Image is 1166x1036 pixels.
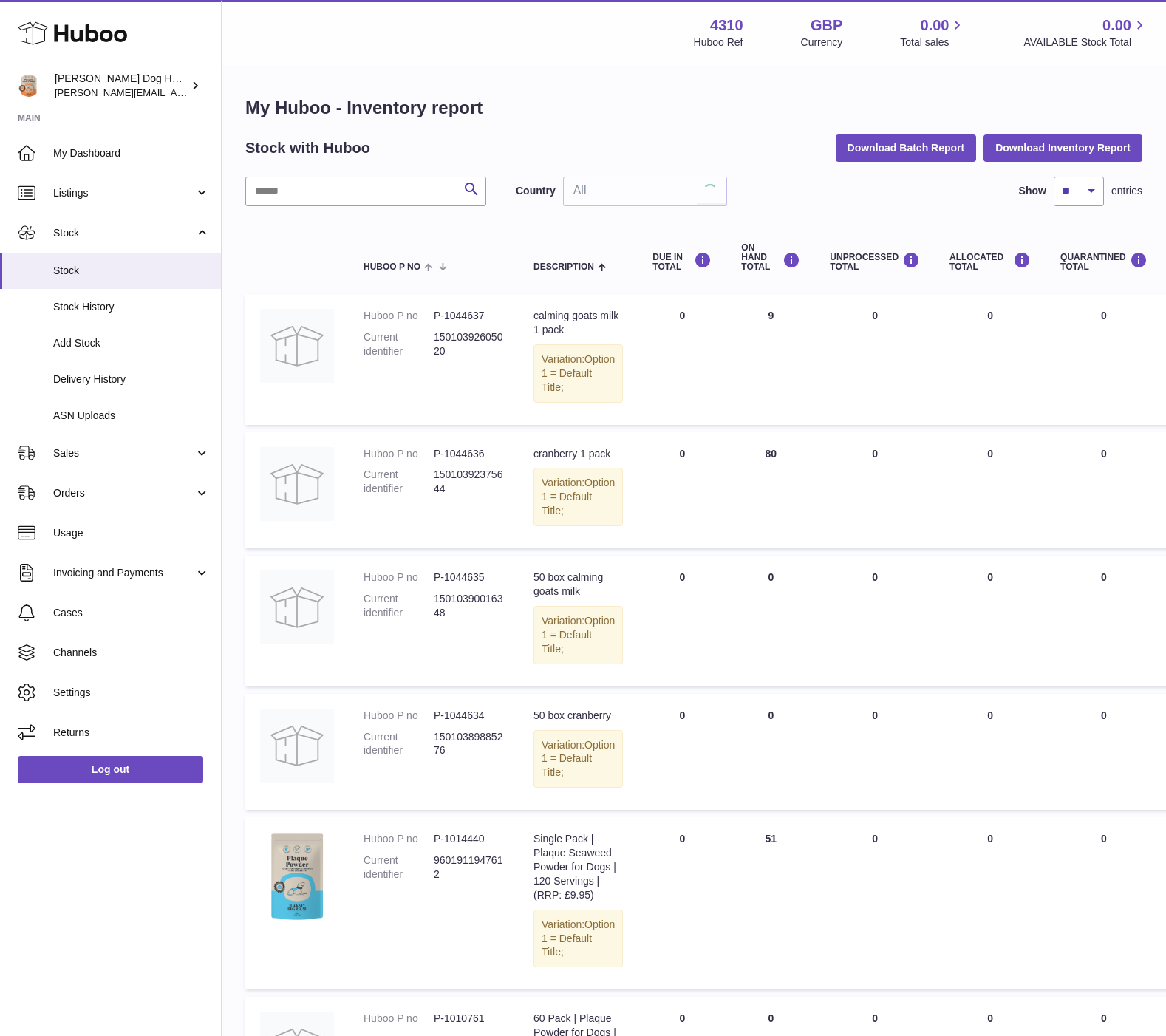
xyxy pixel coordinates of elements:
dd: P-1044637 [434,309,504,323]
dd: P-1044635 [434,570,504,585]
span: Option 1 = Default Title; [542,353,615,393]
span: 0 [1101,709,1107,721]
img: product image [260,570,334,644]
span: Sales [53,446,194,460]
img: product image [260,832,334,921]
div: 50 box calming goats milk [533,570,623,599]
span: Cases [53,606,210,620]
dd: P-1014440 [434,832,504,846]
span: entries [1111,184,1142,198]
span: Stock [53,264,210,278]
dt: Current identifier [364,468,434,496]
strong: 4310 [710,16,743,35]
dt: Current identifier [364,592,434,620]
td: 0 [815,294,935,424]
td: 0 [935,294,1046,424]
dt: Current identifier [364,853,434,882]
dd: P-1010761 [434,1012,504,1026]
img: product image [260,709,334,783]
dd: 15010392605020 [434,330,504,358]
div: UNPROCESSED Total [830,252,920,272]
dt: Huboo P no [364,1012,434,1026]
span: 0 [1101,448,1107,460]
span: Option 1 = Default Title; [542,615,615,655]
dd: 15010390016348 [434,592,504,620]
td: 0 [726,556,815,686]
span: Huboo P no [364,262,420,272]
a: Log out [18,756,203,783]
dt: Huboo P no [364,709,434,723]
div: cranberry 1 pack [533,447,623,461]
span: Delivery History [53,372,210,386]
dt: Huboo P no [364,447,434,461]
td: 51 [726,817,815,989]
div: Variation: [533,344,623,403]
dd: 9601911947612 [434,853,504,882]
td: 0 [638,432,726,549]
span: [PERSON_NAME][EMAIL_ADDRESS][DOMAIN_NAME] [55,86,296,98]
td: 0 [815,694,935,811]
span: Total sales [900,35,966,50]
td: 0 [935,432,1046,549]
span: AVAILABLE Stock Total [1023,35,1148,50]
span: Stock [53,226,194,240]
td: 0 [638,556,726,686]
td: 0 [638,817,726,989]
div: Single Pack | Plaque Seaweed Powder for Dogs | 120 Servings | (RRP: £9.95) [533,832,623,902]
dd: 15010389885276 [434,730,504,758]
div: Currency [801,35,843,50]
td: 0 [815,432,935,549]
td: 0 [935,556,1046,686]
label: Country [516,184,556,198]
h1: My Huboo - Inventory report [245,96,1142,120]
td: 9 [726,294,815,424]
span: Usage [53,526,210,540]
div: ON HAND Total [741,243,800,273]
button: Download Inventory Report [983,134,1142,161]
strong: GBP [811,16,842,35]
span: My Dashboard [53,146,210,160]
div: 50 box cranberry [533,709,623,723]
span: 0.00 [921,16,949,35]
span: Listings [53,186,194,200]
div: Variation: [533,910,623,968]
span: 0 [1101,310,1107,321]
a: 0.00 Total sales [900,16,966,50]
div: [PERSON_NAME] Dog House [55,72,188,100]
td: 0 [638,294,726,424]
span: 0.00 [1102,16,1131,35]
span: Option 1 = Default Title; [542,919,615,958]
span: Option 1 = Default Title; [542,477,615,517]
span: Add Stock [53,336,210,350]
div: Variation: [533,468,623,526]
img: toby@hackneydoghouse.com [18,75,40,97]
div: QUARANTINED Total [1060,252,1148,272]
dd: P-1044634 [434,709,504,723]
span: Stock History [53,300,210,314]
td: 0 [726,694,815,811]
dt: Current identifier [364,730,434,758]
dd: P-1044636 [434,447,504,461]
td: 80 [726,432,815,549]
a: 0.00 AVAILABLE Stock Total [1023,16,1148,50]
span: 0 [1101,1012,1107,1024]
span: Option 1 = Default Title; [542,739,615,779]
span: ASN Uploads [53,409,210,423]
h2: Stock with Huboo [245,138,370,158]
dt: Current identifier [364,330,434,358]
td: 0 [815,556,935,686]
img: product image [260,447,334,521]
div: Variation: [533,606,623,664]
span: Description [533,262,594,272]
div: ALLOCATED Total [949,252,1031,272]
div: DUE IN TOTAL [652,252,712,272]
dt: Huboo P no [364,832,434,846]
dd: 15010392375644 [434,468,504,496]
span: Invoicing and Payments [53,566,194,580]
span: Orders [53,486,194,500]
dt: Huboo P no [364,570,434,585]
img: product image [260,309,334,383]
td: 0 [935,694,1046,811]
span: Channels [53,646,210,660]
td: 0 [935,817,1046,989]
